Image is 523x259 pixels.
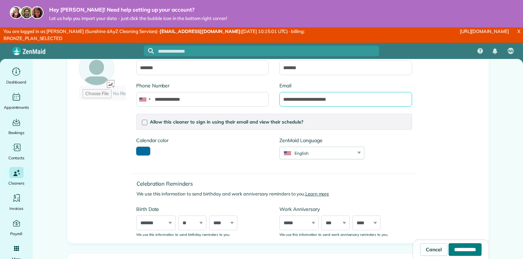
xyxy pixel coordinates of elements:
[136,82,269,89] label: Phone Number
[4,104,29,111] span: Appointments
[8,129,25,136] span: Bookings
[279,206,412,213] label: Work Anniversary
[137,92,153,106] div: United States: +1
[515,27,523,35] a: X
[137,191,418,198] p: We use this information to send birthday and work anniversary reminders to you.
[10,230,23,237] span: Payroll
[3,218,30,237] a: Payroll
[3,142,30,161] a: Contacts
[49,6,227,13] strong: Hey [PERSON_NAME]! Need help setting up your account?
[20,6,33,19] img: jorge-587dff0eeaa6aab1f244e6dc62b8924c3b6ad411094392a53c71c6c4a576187d.jpg
[3,66,30,86] a: Dashboard
[136,137,168,144] label: Calendar color
[144,48,154,54] button: Focus search
[472,43,523,59] nav: Main
[8,180,24,187] span: Cleaners
[137,181,418,187] h4: Celebration Reminders
[279,82,412,89] label: Email
[279,232,388,237] sub: We use this information to send work anniversary reminders to you.
[508,48,514,54] span: AW
[8,154,24,161] span: Contacts
[10,6,22,19] img: maria-72a9807cf96188c08ef61303f053569d2e2a8a1cde33d635c8a3ac13582a053d.jpg
[9,205,24,212] span: Invoices
[420,243,448,256] a: Cancel
[148,48,154,54] svg: Focus search
[6,79,26,86] span: Dashboard
[3,167,30,187] a: Cleaners
[488,44,502,59] div: Notifications
[49,15,227,21] span: Let us help you import your data - just click the bubble icon in the bottom right corner!
[3,91,30,111] a: Appointments
[136,147,150,155] button: toggle color picker dialog
[136,206,269,213] label: Birth Date
[31,6,44,19] img: michelle-19f622bdf1676172e81f8f8fba1fb50e276960ebfe0243fe18214015130c80e4.jpg
[136,232,230,237] sub: We use this information to send birthday reminders to you.
[3,192,30,212] a: Invoices
[160,28,240,34] strong: [EMAIL_ADDRESS][DOMAIN_NAME]
[460,28,509,34] a: [URL][DOMAIN_NAME]
[3,117,30,136] a: Bookings
[280,150,355,156] div: English
[279,137,364,144] label: ZenMaid Language
[305,191,329,197] a: Learn more
[150,119,303,125] span: Allow this cleaner to sign in using their email and view their schedule?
